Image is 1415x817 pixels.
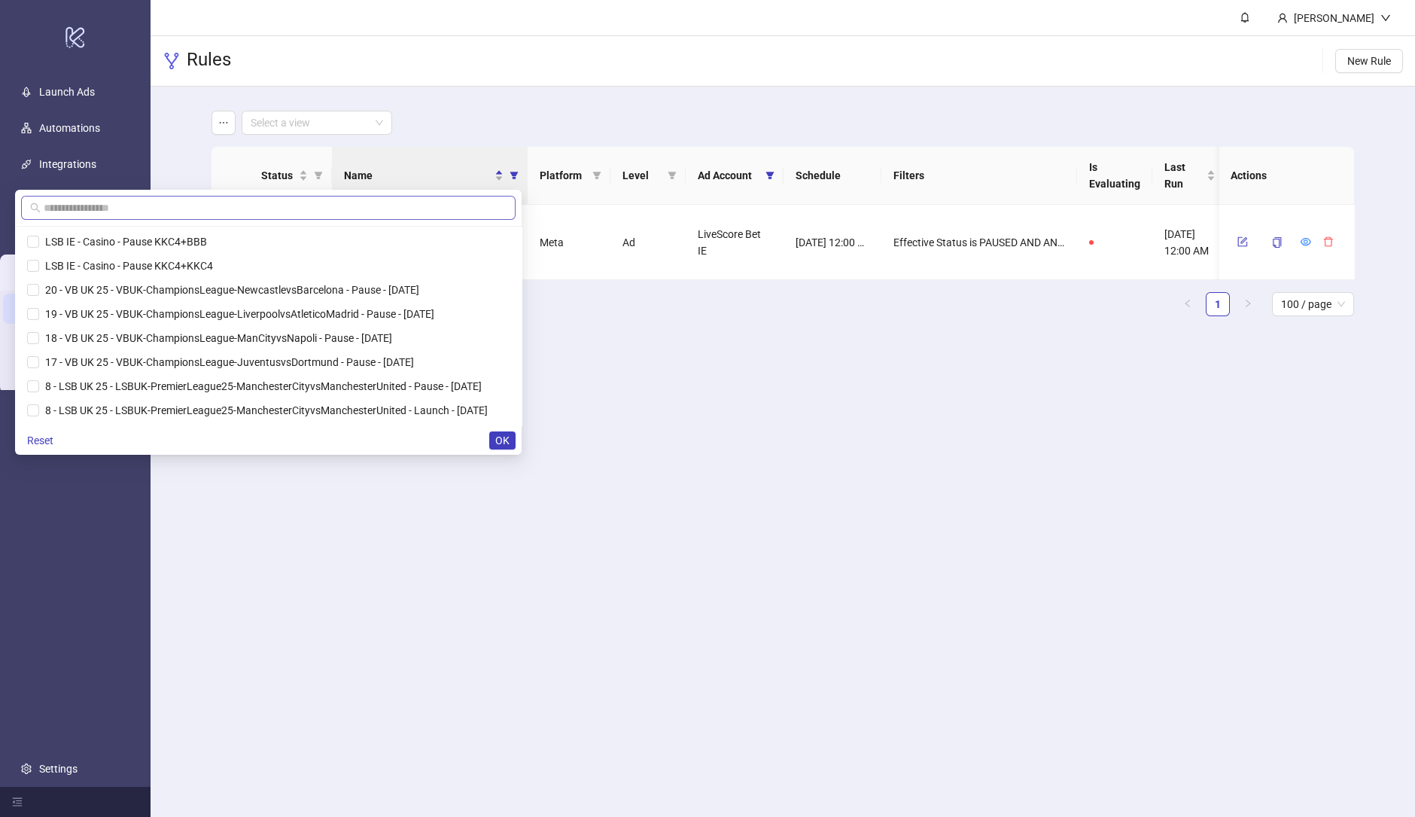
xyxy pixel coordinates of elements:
[495,434,510,447] span: OK
[489,431,516,450] button: OK
[39,260,213,272] span: LSB IE - Casino - Pause KKC4+KKC4
[665,164,680,187] span: filter
[39,763,78,775] a: Settings
[668,171,677,180] span: filter
[765,171,774,180] span: filter
[1237,236,1247,247] span: form
[1152,147,1228,205] th: Last Run
[261,167,296,184] span: Status
[510,171,519,180] span: filter
[592,171,601,180] span: filter
[1176,292,1200,316] li: Previous Page
[784,147,881,205] th: Schedule
[39,332,392,344] span: 18 - VB UK 25 - VBUK-ChampionsLeague-ManCityvsNapoli - Pause - [DATE]
[698,167,759,184] span: Ad Account
[881,147,1077,205] th: Filters
[1277,13,1288,23] span: user
[1271,237,1282,248] span: copy
[39,236,207,248] span: LSB IE - Casino - Pause KKC4+BBB
[1300,236,1310,247] span: eye
[314,171,323,180] span: filter
[311,164,326,187] span: filter
[796,234,869,251] span: [DATE] 12:00 AM
[1077,147,1152,205] th: Is Evaluating
[344,167,491,184] span: Name
[12,797,23,807] span: menu-fold
[1347,55,1391,67] span: New Rule
[249,147,332,205] th: Status
[1236,292,1260,316] li: Next Page
[1152,205,1228,280] div: [DATE] 12:00 AM
[1236,292,1260,316] button: right
[1207,293,1229,316] a: 1
[507,164,522,187] span: filter
[1243,299,1252,308] span: right
[218,117,229,128] span: ellipsis
[163,52,181,70] span: fork
[39,158,96,170] a: Integrations
[187,48,231,74] h3: Rules
[21,431,59,450] button: Reset
[540,167,586,184] span: Platform
[1272,292,1354,316] div: Page Size
[1300,236,1310,248] a: eye
[622,167,662,184] span: Level
[686,205,784,280] div: LiveScore Bet IE
[1281,293,1345,316] span: 100 / page
[39,404,488,416] span: 8 - LSB UK 25 - LSBUK-PremierLeague25-ManchesterCityvsManchesterUnited - Launch - [DATE]
[39,284,419,296] span: 20 - VB UK 25 - VBUK-ChampionsLeague-NewcastlevsBarcelona - Pause - [DATE]
[762,164,777,187] span: filter
[1259,230,1294,255] button: copy
[893,234,1065,251] span: Effective Status is PAUSED AND AND Name ∋ fb-img_LSBIE-PremierLeague-ArsenalvsNottinghamForest_mu...
[1206,292,1230,316] li: 1
[39,356,414,368] span: 17 - VB UK 25 - VBUK-ChampionsLeague-JuventusvsDortmund - Pause - [DATE]
[39,308,434,320] span: 19 - VB UK 25 - VBUK-ChampionsLeague-LiverpoolvsAtleticoMadrid - Pause - [DATE]
[1219,147,1354,205] th: Actions
[1231,233,1253,251] button: form
[1288,10,1380,26] div: [PERSON_NAME]
[1164,159,1204,192] span: Last Run
[27,434,53,447] span: Reset
[332,147,528,205] th: Name
[610,205,686,280] div: Ad
[1380,13,1391,23] span: down
[528,205,610,280] div: Meta
[1183,299,1192,308] span: left
[30,203,41,213] span: search
[39,86,95,98] a: Launch Ads
[1240,12,1250,23] span: bell
[39,380,482,392] span: 8 - LSB UK 25 - LSBUK-PremierLeague25-ManchesterCityvsManchesterUnited - Pause - [DATE]
[1322,236,1333,247] span: delete
[1176,292,1200,316] button: left
[39,122,100,134] a: Automations
[1335,49,1403,73] button: New Rule
[589,164,604,187] span: filter
[1316,233,1339,251] button: delete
